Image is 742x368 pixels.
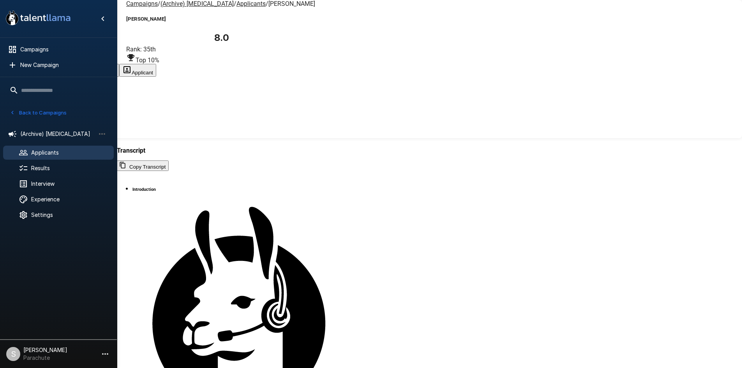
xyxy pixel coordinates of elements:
button: Applicant [119,64,156,77]
h6: Introduction [132,187,156,192]
b: 8.0 [214,32,229,43]
b: Transcript [117,147,145,154]
b: [PERSON_NAME] [126,16,166,22]
span: Rank: 35th [126,46,156,53]
span: Top 10% [136,56,159,64]
button: Copy transcript [117,160,169,171]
